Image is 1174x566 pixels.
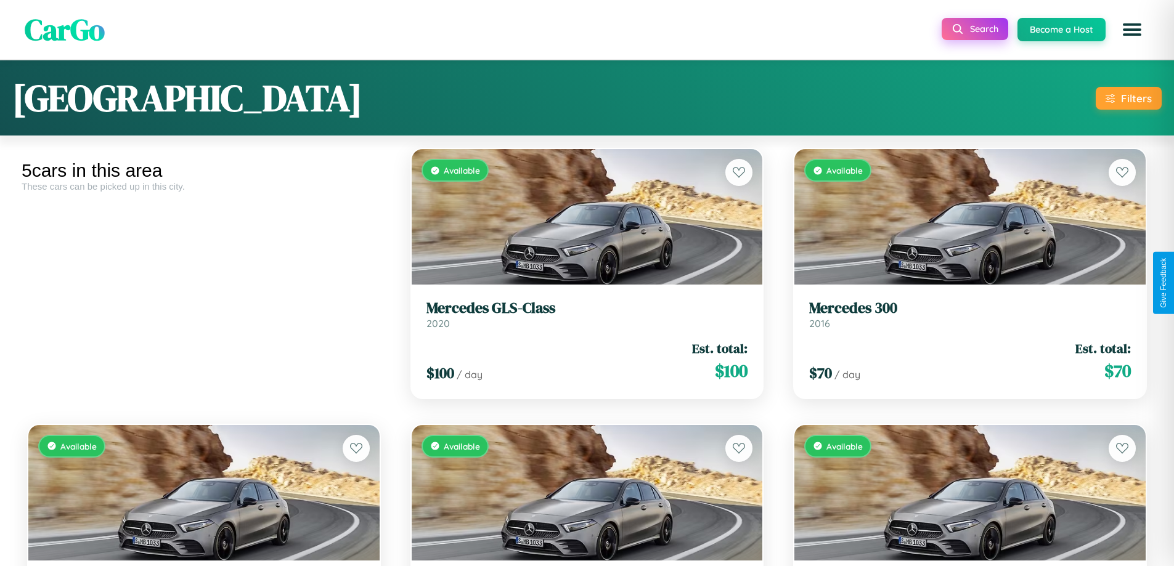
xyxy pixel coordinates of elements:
[60,441,97,451] span: Available
[692,339,748,357] span: Est. total:
[942,18,1008,40] button: Search
[1159,258,1168,308] div: Give Feedback
[1017,18,1106,41] button: Become a Host
[444,165,480,176] span: Available
[809,299,1131,317] h3: Mercedes 300
[715,358,748,383] span: $ 100
[826,165,863,176] span: Available
[12,73,362,123] h1: [GEOGRAPHIC_DATA]
[457,368,483,381] span: / day
[834,368,860,381] span: / day
[426,317,450,329] span: 2020
[22,160,386,181] div: 5 cars in this area
[1121,92,1152,105] div: Filters
[1096,87,1162,110] button: Filters
[809,363,832,383] span: $ 70
[444,441,480,451] span: Available
[970,23,998,34] span: Search
[426,299,748,317] h3: Mercedes GLS-Class
[25,9,105,50] span: CarGo
[809,317,830,329] span: 2016
[1075,339,1131,357] span: Est. total:
[1115,12,1149,47] button: Open menu
[426,363,454,383] span: $ 100
[1104,358,1131,383] span: $ 70
[426,299,748,329] a: Mercedes GLS-Class2020
[22,181,386,192] div: These cars can be picked up in this city.
[826,441,863,451] span: Available
[809,299,1131,329] a: Mercedes 3002016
